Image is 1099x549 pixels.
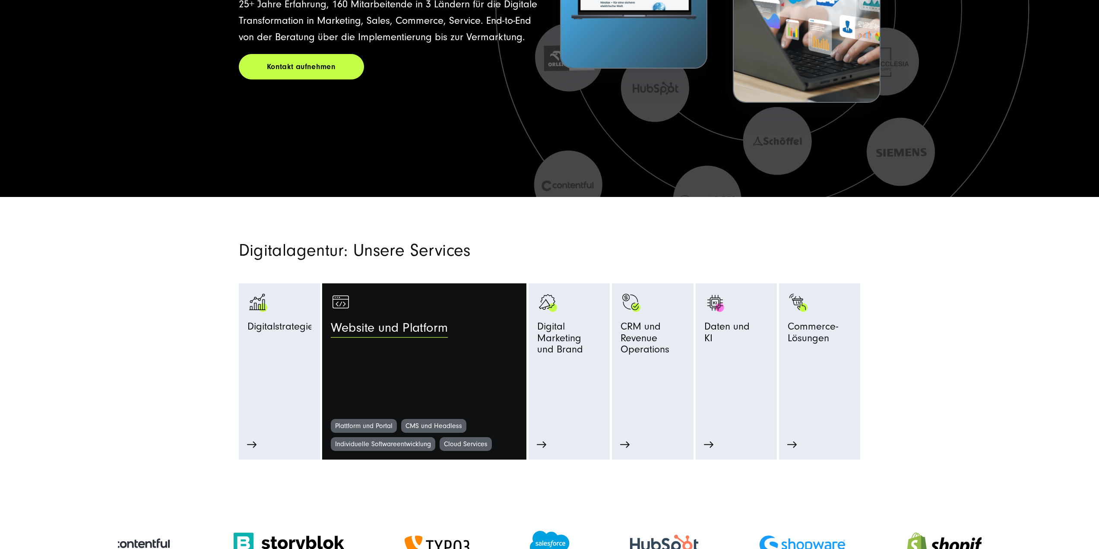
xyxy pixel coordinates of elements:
a: CMS und Headless [401,419,466,433]
img: programming-browser-programming-apps-websites_white [331,292,352,314]
a: Individuelle Softwareentwicklung [331,437,435,451]
span: Digitalstrategie [247,321,314,336]
h2: Digitalagentur: Unsere Services [239,240,649,261]
a: KI 1 KI 1 Daten undKI [704,292,768,401]
a: advertising-megaphone-business-products_black advertising-megaphone-business-products_white Digit... [537,292,601,401]
a: Bild eines Fingers, der auf einen schwarzen Einkaufswagen mit grünen Akzenten klickt: Digitalagen... [788,292,852,419]
a: Browser Symbol als Zeichen für Web Development - Digitalagentur SUNZINET programming-browser-prog... [331,292,518,419]
span: CRM und Revenue Operations [621,321,684,359]
a: Cloud Services [440,437,492,451]
a: Kontakt aufnehmen [239,54,364,79]
span: Commerce-Lösungen [788,321,852,348]
span: Daten und KI [704,321,750,348]
span: Digital Marketing und Brand [537,321,601,359]
a: analytics-graph-bar-business analytics-graph-bar-business_white Digitalstrategie [247,292,311,419]
a: Plattform und Portal [331,419,397,433]
a: Symbol mit einem Haken und einem Dollarzeichen. monetization-approve-business-products_white CRM ... [621,292,684,419]
span: Website und Platform [331,321,448,340]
